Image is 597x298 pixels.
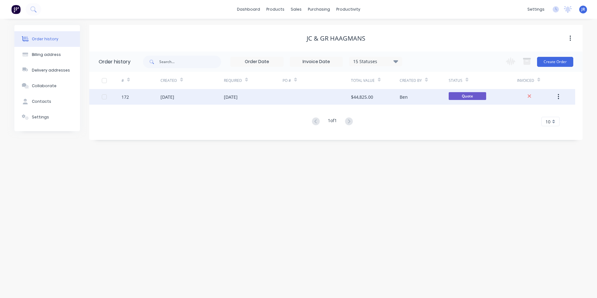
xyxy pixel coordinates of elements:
[14,94,80,109] button: Contacts
[159,56,221,68] input: Search...
[449,92,486,100] span: Quote
[545,118,550,125] span: 10
[290,57,343,67] input: Invoice Date
[537,57,573,67] button: Create Order
[524,5,548,14] div: settings
[160,78,177,83] div: Created
[121,72,160,89] div: #
[121,94,129,100] div: 172
[449,78,462,83] div: Status
[14,31,80,47] button: Order history
[517,78,534,83] div: Invoiced
[234,5,263,14] a: dashboard
[307,35,365,42] div: JC & GR Haagmans
[14,109,80,125] button: Settings
[14,47,80,62] button: Billing address
[160,94,174,100] div: [DATE]
[32,99,51,104] div: Contacts
[32,83,57,89] div: Collaborate
[224,72,283,89] div: Required
[99,58,131,66] div: Order history
[333,5,363,14] div: productivity
[305,5,333,14] div: purchasing
[231,57,283,67] input: Order Date
[400,78,422,83] div: Created By
[263,5,288,14] div: products
[283,72,351,89] div: PO #
[32,36,58,42] div: Order history
[224,94,238,100] div: [DATE]
[224,78,242,83] div: Required
[351,78,375,83] div: Total Value
[517,72,556,89] div: Invoiced
[449,72,517,89] div: Status
[351,94,373,100] div: $44,825.00
[400,72,448,89] div: Created By
[32,67,70,73] div: Delivery addresses
[351,72,400,89] div: Total Value
[160,72,224,89] div: Created
[349,58,402,65] div: 15 Statuses
[283,78,291,83] div: PO #
[14,78,80,94] button: Collaborate
[11,5,21,14] img: Factory
[121,78,124,83] div: #
[581,7,585,12] span: JR
[32,52,61,57] div: Billing address
[14,62,80,78] button: Delivery addresses
[328,117,337,126] div: 1 of 1
[288,5,305,14] div: sales
[32,114,49,120] div: Settings
[400,94,408,100] div: Ben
